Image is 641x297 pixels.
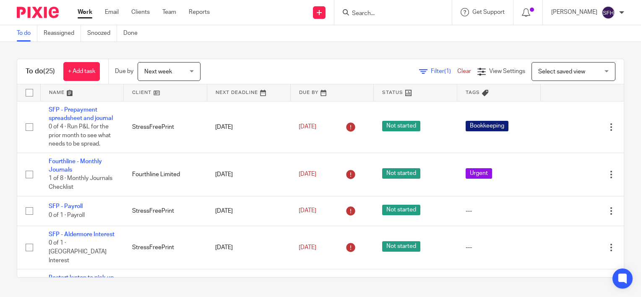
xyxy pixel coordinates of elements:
[105,8,119,16] a: Email
[17,25,37,42] a: To do
[124,101,207,153] td: StressFreePrint
[382,168,420,179] span: Not started
[466,121,508,131] span: Bookkeeping
[49,159,102,173] a: Fourthline - Monthly Journals
[299,208,316,214] span: [DATE]
[351,10,427,18] input: Search
[131,8,150,16] a: Clients
[49,232,115,237] a: SFP - Aldermore Interest
[299,124,316,130] span: [DATE]
[162,8,176,16] a: Team
[431,68,457,74] span: Filter
[49,275,114,289] a: Restart laptop to pick up any updates SFH
[489,68,525,74] span: View Settings
[207,101,290,153] td: [DATE]
[49,212,85,218] span: 0 of 1 · Payroll
[382,205,420,215] span: Not started
[144,69,172,75] span: Next week
[551,8,597,16] p: [PERSON_NAME]
[17,7,59,18] img: Pixie
[207,196,290,226] td: [DATE]
[466,90,480,95] span: Tags
[457,68,471,74] a: Clear
[466,168,492,179] span: Urgent
[44,25,81,42] a: Reassigned
[123,25,144,42] a: Done
[189,8,210,16] a: Reports
[124,196,207,226] td: StressFreePrint
[26,67,55,76] h1: To do
[49,124,111,147] span: 0 of 4 · Run P&L for the prior month to see what needs to be spread.
[466,243,532,252] div: ---
[49,203,83,209] a: SFP - Payroll
[49,176,112,190] span: 1 of 8 · Monthly Journals Checklist
[472,9,505,15] span: Get Support
[382,121,420,131] span: Not started
[124,226,207,269] td: StressFreePrint
[299,245,316,250] span: [DATE]
[124,153,207,196] td: Fourthline Limited
[115,67,133,76] p: Due by
[382,241,420,252] span: Not started
[444,68,451,74] span: (1)
[49,240,107,263] span: 0 of 1 · [GEOGRAPHIC_DATA] Interest
[207,226,290,269] td: [DATE]
[63,62,100,81] a: + Add task
[466,207,532,215] div: ---
[299,172,316,177] span: [DATE]
[49,107,113,121] a: SFP - Prepayment spreadsheet and journal
[538,69,585,75] span: Select saved view
[87,25,117,42] a: Snoozed
[602,6,615,19] img: svg%3E
[207,153,290,196] td: [DATE]
[43,68,55,75] span: (25)
[78,8,92,16] a: Work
